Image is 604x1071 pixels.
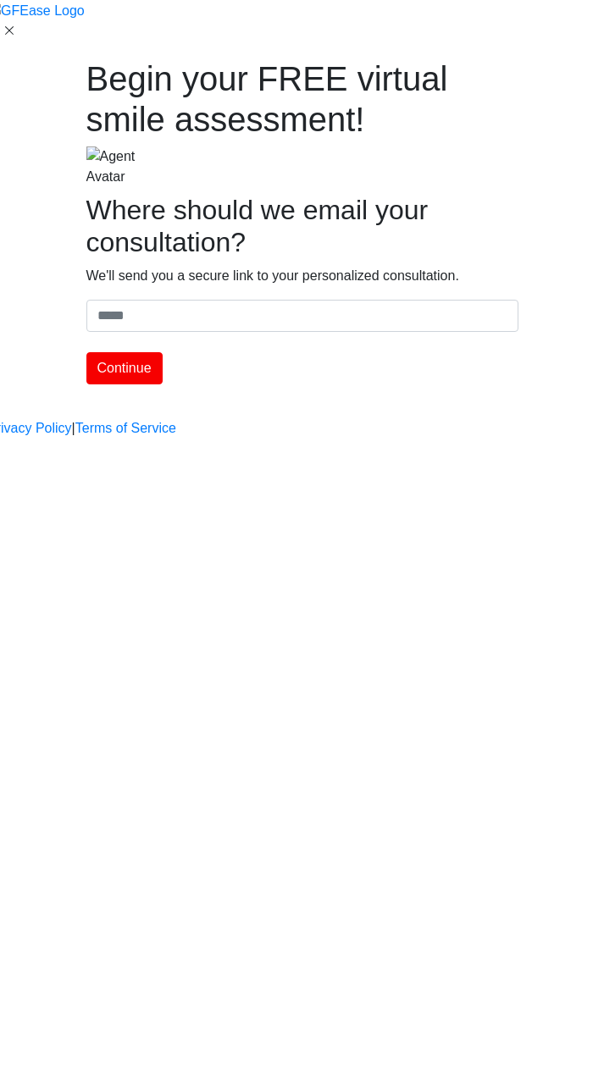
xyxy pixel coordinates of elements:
button: Continue [86,352,163,384]
a: | [72,418,75,439]
p: We'll send you a secure link to your personalized consultation. [86,266,518,286]
a: Terms of Service [75,418,176,439]
h1: Begin your FREE virtual smile assessment! [86,58,518,140]
h2: Where should we email your consultation? [86,194,518,259]
img: Agent Avatar [86,146,137,187]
